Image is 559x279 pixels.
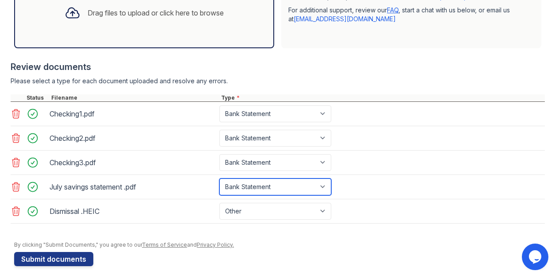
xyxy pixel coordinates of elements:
div: Drag files to upload or click here to browse [88,8,224,18]
div: Filename [50,94,219,101]
iframe: chat widget [522,244,550,270]
div: Review documents [11,61,545,73]
div: Checking1.pdf [50,107,216,121]
div: July savings statement .pdf [50,180,216,194]
a: Privacy Policy. [197,241,234,248]
div: Dismissal .HEIC [50,204,216,218]
div: Status [25,94,50,101]
p: For additional support, review our , start a chat with us below, or email us at [288,6,534,23]
div: By clicking "Submit Documents," you agree to our and [14,241,545,248]
div: Checking3.pdf [50,155,216,170]
a: Terms of Service [142,241,187,248]
div: Please select a type for each document uploaded and resolve any errors. [11,77,545,85]
div: Type [219,94,545,101]
a: [EMAIL_ADDRESS][DOMAIN_NAME] [294,15,396,23]
button: Submit documents [14,252,93,266]
div: Checking2.pdf [50,131,216,145]
a: FAQ [387,6,398,14]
